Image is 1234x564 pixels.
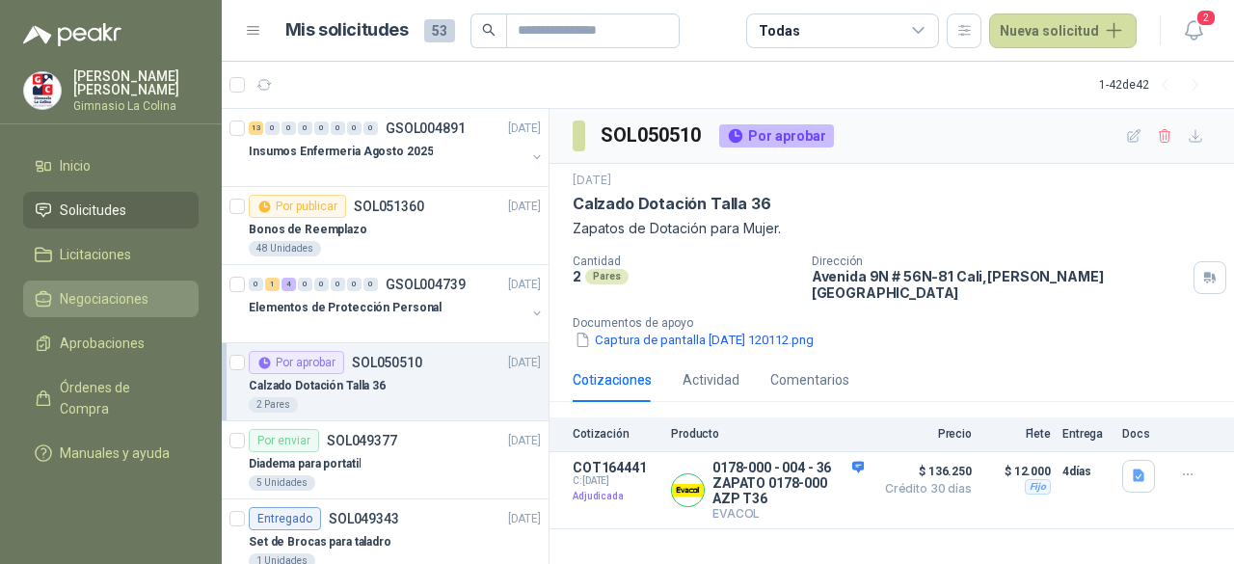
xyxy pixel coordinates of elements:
p: Cantidad [573,255,796,268]
div: 0 [298,278,312,291]
p: [DATE] [508,432,541,450]
div: 0 [331,121,345,135]
p: Docs [1122,427,1161,441]
p: SOL049343 [329,512,399,525]
span: Licitaciones [60,244,131,265]
div: Comentarios [770,369,849,390]
a: Negociaciones [23,281,199,317]
img: Company Logo [24,72,61,109]
p: [DATE] [508,354,541,372]
p: Producto [671,427,864,441]
p: EVACOL [712,506,864,521]
a: 13 0 0 0 0 0 0 0 GSOL004891[DATE] Insumos Enfermeria Agosto 2025 [249,117,545,178]
div: Por enviar [249,429,319,452]
div: 1 - 42 de 42 [1099,69,1211,100]
span: Órdenes de Compra [60,377,180,419]
a: Por aprobarSOL050510[DATE] Calzado Dotación Talla 362 Pares [222,343,549,421]
p: Documentos de apoyo [573,316,1226,330]
div: Por aprobar [719,124,834,148]
button: Captura de pantalla [DATE] 120112.png [573,330,816,350]
p: Precio [875,427,972,441]
span: Solicitudes [60,200,126,221]
p: Insumos Enfermeria Agosto 2025 [249,143,433,161]
p: [PERSON_NAME] [PERSON_NAME] [73,69,199,96]
p: 0178-000 - 004 - 36 ZAPATO 0178-000 AZP T36 [712,460,864,506]
p: Diadema para portatil [249,455,361,473]
p: SOL050510 [352,356,422,369]
p: Zapatos de Dotación para Mujer. [573,218,1211,239]
p: 2 [573,268,581,284]
p: Bonos de Reemplazo [249,221,367,239]
p: COT164441 [573,460,659,475]
div: 0 [249,278,263,291]
p: 4 días [1062,460,1111,483]
div: 13 [249,121,263,135]
p: Cotización [573,427,659,441]
p: $ 12.000 [983,460,1051,483]
a: Licitaciones [23,236,199,273]
p: [DATE] [508,120,541,138]
p: Calzado Dotación Talla 36 [573,194,771,214]
span: Manuales y ayuda [60,443,170,464]
div: Actividad [683,369,739,390]
div: Pares [585,269,629,284]
span: C: [DATE] [573,475,659,487]
p: Adjudicada [573,487,659,506]
p: SOL051360 [354,200,424,213]
p: Entrega [1062,427,1111,441]
span: Inicio [60,155,91,176]
p: GSOL004891 [386,121,466,135]
div: Por aprobar [249,351,344,374]
div: Fijo [1025,479,1051,495]
a: 0 1 4 0 0 0 0 0 GSOL004739[DATE] Elementos de Protección Personal [249,273,545,335]
a: Por enviarSOL049377[DATE] Diadema para portatil5 Unidades [222,421,549,499]
img: Logo peakr [23,23,121,46]
span: Aprobaciones [60,333,145,354]
div: 0 [347,278,362,291]
p: Flete [983,427,1051,441]
span: 2 [1195,9,1217,27]
p: [DATE] [508,198,541,216]
span: $ 136.250 [875,460,972,483]
a: Manuales y ayuda [23,435,199,471]
p: [DATE] [573,172,611,190]
h3: SOL050510 [601,121,704,150]
div: Por publicar [249,195,346,218]
p: GSOL004739 [386,278,466,291]
button: 2 [1176,13,1211,48]
a: Aprobaciones [23,325,199,362]
span: 53 [424,19,455,42]
div: 0 [265,121,280,135]
span: Negociaciones [60,288,148,309]
p: [DATE] [508,276,541,294]
img: Company Logo [672,474,704,506]
div: Cotizaciones [573,369,652,390]
div: 4 [282,278,296,291]
p: Elementos de Protección Personal [249,299,442,317]
div: 0 [298,121,312,135]
p: SOL049377 [327,434,397,447]
div: Entregado [249,507,321,530]
a: Por publicarSOL051360[DATE] Bonos de Reemplazo48 Unidades [222,187,549,265]
div: 0 [331,278,345,291]
a: Solicitudes [23,192,199,228]
div: 0 [363,121,378,135]
div: 48 Unidades [249,241,321,256]
a: Inicio [23,148,199,184]
p: [DATE] [508,510,541,528]
div: 0 [347,121,362,135]
p: Calzado Dotación Talla 36 [249,377,386,395]
p: Avenida 9N # 56N-81 Cali , [PERSON_NAME][GEOGRAPHIC_DATA] [812,268,1186,301]
p: Set de Brocas para taladro [249,533,391,551]
p: Dirección [812,255,1186,268]
div: 2 Pares [249,397,298,413]
div: 0 [282,121,296,135]
div: 5 Unidades [249,475,315,491]
h1: Mis solicitudes [285,16,409,44]
button: Nueva solicitud [989,13,1137,48]
span: search [482,23,496,37]
div: 1 [265,278,280,291]
div: 0 [314,278,329,291]
div: Todas [759,20,799,41]
div: 0 [363,278,378,291]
